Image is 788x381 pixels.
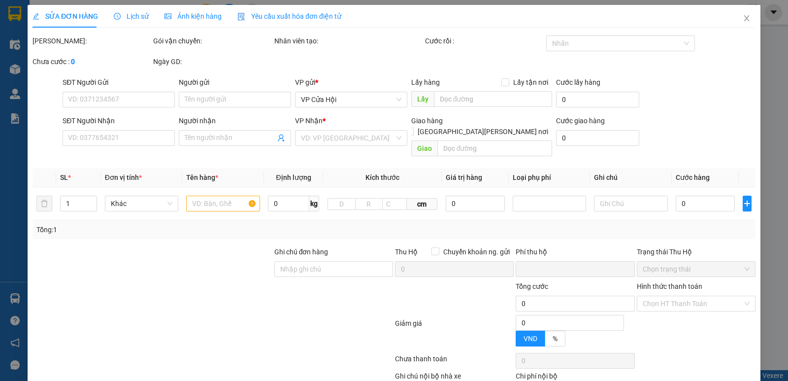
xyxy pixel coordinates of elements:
div: SĐT Người Nhận [63,115,175,126]
b: 0 [71,58,75,66]
input: Dọc đường [434,91,553,107]
span: close [743,14,751,22]
input: R [355,198,383,210]
label: Cước giao hàng [556,117,605,125]
span: Chuyển khoản ng. gửi [439,246,514,257]
label: Cước lấy hàng [556,78,600,86]
span: edit [33,13,39,20]
div: Chưa cước : [33,56,151,67]
div: Trạng thái Thu Hộ [637,246,755,257]
img: icon [237,13,245,21]
div: Gói vận chuyển: [153,35,272,46]
div: Người gửi [179,77,291,88]
button: plus [743,196,752,211]
input: Cước lấy hàng [556,92,639,107]
span: VP Cửa Hội [301,92,401,107]
input: C [382,198,407,210]
span: Kích thước [365,173,399,181]
div: Người nhận [179,115,291,126]
strong: PHIẾU GỬI HÀNG [45,70,125,80]
img: logo [5,30,37,78]
input: Cước giao hàng [556,130,639,146]
div: Ngày GD: [153,56,272,67]
span: Lịch sử [114,12,149,20]
span: Lấy tận nơi [509,77,552,88]
span: picture [164,13,171,20]
span: plus [743,200,751,208]
strong: CHUYỂN PHÁT NHANH AN PHÚ QUÝ [50,8,121,40]
div: SĐT Người Gửi [63,77,175,88]
div: [PERSON_NAME]: [33,35,151,46]
input: D [328,198,355,210]
span: Tên hàng [186,173,218,181]
div: Cước rồi : [425,35,544,46]
span: [GEOGRAPHIC_DATA], [GEOGRAPHIC_DATA] ↔ [GEOGRAPHIC_DATA] [44,42,125,68]
span: Giao [411,140,437,156]
input: Dọc đường [437,140,553,156]
span: Chọn trạng thái [643,262,750,277]
span: cm [407,198,437,210]
button: delete [36,196,52,211]
div: Phí thu hộ [516,246,634,261]
span: Yêu cầu xuất hóa đơn điện tử [237,12,341,20]
span: user-add [277,134,285,142]
span: [GEOGRAPHIC_DATA][PERSON_NAME] nơi [414,126,552,137]
th: Loại phụ phí [509,168,591,187]
span: Thu Hộ [395,248,418,256]
div: Tổng: 1 [36,224,305,235]
span: Tổng cước [516,282,548,290]
span: % [553,335,558,343]
span: Giá trị hàng [446,173,482,181]
span: SỬA ĐƠN HÀNG [33,12,98,20]
label: Ghi chú đơn hàng [274,248,328,256]
span: VP Nhận [295,117,323,125]
div: VP gửi [295,77,407,88]
span: CH1110254904 [132,54,191,64]
span: clock-circle [114,13,121,20]
span: Ảnh kiện hàng [164,12,222,20]
span: Lấy hàng [411,78,440,86]
span: VND [524,335,537,343]
th: Ghi chú [590,168,672,187]
input: Ghi Chú [594,196,668,211]
input: Ghi chú đơn hàng [274,261,393,277]
div: Nhân viên tạo: [274,35,424,46]
span: Cước hàng [676,173,710,181]
span: Giao hàng [411,117,443,125]
span: Định lượng [276,173,311,181]
div: Chưa thanh toán [394,353,515,371]
input: VD: Bàn, Ghế [186,196,260,211]
span: Khác [111,196,173,211]
span: Đơn vị tính [105,173,142,181]
span: Lấy [411,91,434,107]
span: kg [309,196,319,211]
span: SL [60,173,68,181]
button: Close [733,5,760,33]
label: Hình thức thanh toán [637,282,702,290]
div: Giảm giá [394,318,515,351]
